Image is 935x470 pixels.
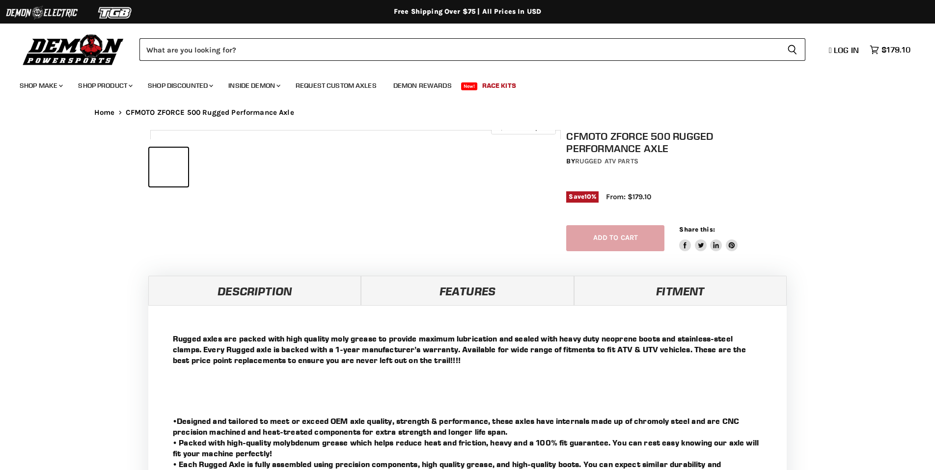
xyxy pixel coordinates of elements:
[574,276,787,305] a: Fitment
[566,130,790,155] h1: CFMOTO ZFORCE 500 Rugged Performance Axle
[881,45,910,54] span: $179.10
[221,76,286,96] a: Inside Demon
[233,148,272,186] button: CFMOTO ZFORCE 500 Rugged Performance Axle thumbnail
[361,276,574,305] a: Features
[79,3,152,22] img: TGB Logo 2
[140,76,219,96] a: Shop Discounted
[5,3,79,22] img: Demon Electric Logo 2
[12,72,908,96] ul: Main menu
[75,108,860,117] nav: Breadcrumbs
[679,225,738,251] aside: Share this:
[865,43,915,57] a: $179.10
[191,148,230,186] button: CFMOTO ZFORCE 500 Rugged Performance Axle thumbnail
[149,148,188,186] button: CFMOTO ZFORCE 500 Rugged Performance Axle thumbnail
[173,333,762,366] p: Rugged axles are packed with high quality moly grease to provide maximum lubrication and sealed w...
[606,192,651,201] span: From: $179.10
[779,38,805,61] button: Search
[139,38,805,61] form: Product
[75,7,860,16] div: Free Shipping Over $75 | All Prices In USD
[126,108,294,117] span: CFMOTO ZFORCE 500 Rugged Performance Axle
[475,76,523,96] a: Race Kits
[566,156,790,167] div: by
[139,38,779,61] input: Search
[71,76,138,96] a: Shop Product
[288,76,384,96] a: Request Custom Axles
[834,45,859,55] span: Log in
[566,191,599,202] span: Save %
[94,108,115,117] a: Home
[496,124,550,131] span: Click to expand
[12,76,69,96] a: Shop Make
[679,226,715,233] span: Share this:
[461,82,478,90] span: New!
[20,32,127,67] img: Demon Powersports
[148,276,361,305] a: Description
[825,46,865,54] a: Log in
[575,157,638,165] a: Rugged ATV Parts
[386,76,459,96] a: Demon Rewards
[584,193,591,200] span: 10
